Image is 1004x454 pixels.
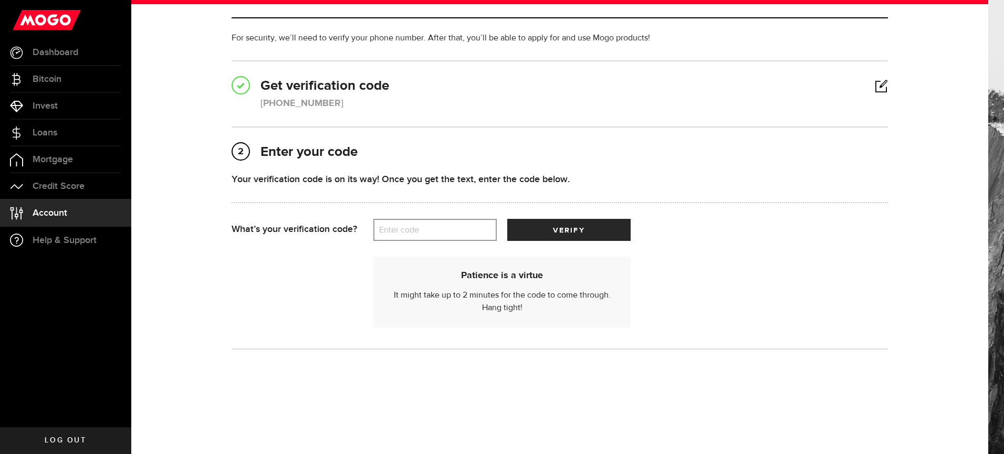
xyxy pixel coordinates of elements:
h2: Get verification code [232,77,888,96]
span: 2 [233,143,249,160]
span: Credit Score [33,182,85,191]
span: Invest [33,101,58,111]
span: Help & Support [33,236,97,245]
label: Enter code [373,219,497,241]
p: For security, we’ll need to verify your phone number. After that, you’ll be able to apply for and... [232,32,888,45]
span: Loans [33,128,57,138]
button: verify [507,219,631,241]
span: Mortgage [33,155,73,164]
span: Account [33,208,67,218]
button: Open LiveChat chat widget [8,4,40,36]
div: [PHONE_NUMBER] [260,97,343,111]
span: verify [553,227,584,234]
h6: Patience is a virtue [386,270,618,281]
span: Dashboard [33,48,78,57]
div: What’s your verification code? [232,219,373,241]
div: Your verification code is on its way! Once you get the text, enter the code below. [232,172,888,186]
h2: Enter your code [232,143,888,162]
div: It might take up to 2 minutes for the code to come through. Hang tight! [386,270,618,314]
span: Log out [45,437,86,444]
span: Bitcoin [33,75,61,84]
